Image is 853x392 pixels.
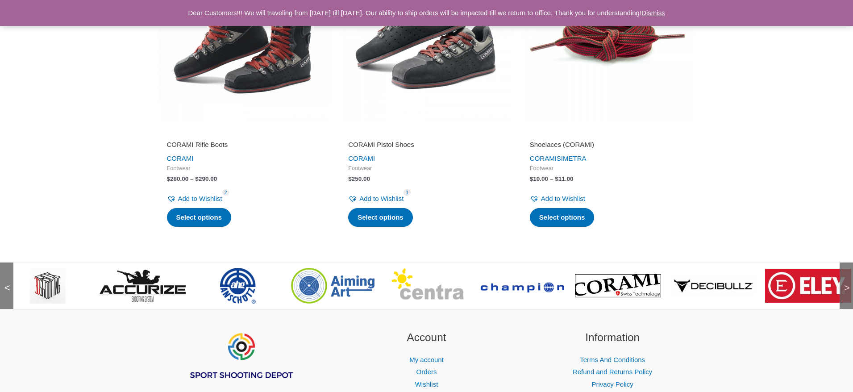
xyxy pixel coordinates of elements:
[550,175,553,182] span: –
[555,175,558,182] span: $
[348,140,505,149] h2: CORAMI Pistol Shoes
[580,356,645,363] a: Terms And Conditions
[222,189,229,196] span: 2
[641,9,665,17] a: Dismiss
[404,189,411,196] span: 1
[167,165,324,172] span: Footwear
[345,329,508,391] aside: Footer Widget 2
[591,380,633,388] a: Privacy Policy
[348,175,352,182] span: $
[348,165,505,172] span: Footwear
[531,354,695,391] nav: Information
[190,175,194,182] span: –
[167,192,222,205] a: Add to Wishlist
[557,154,587,162] a: SIMETRA
[167,208,232,227] a: Select options for “CORAMI Rifle Boots”
[167,175,189,182] bdi: 280.00
[195,175,199,182] span: $
[416,368,437,375] a: Orders
[167,175,171,182] span: $
[345,329,508,346] h2: Account
[359,195,404,202] span: Add to Wishlist
[530,140,687,149] h2: Shoelaces (CORAMI)
[167,154,194,162] a: CORAMI
[195,175,217,182] bdi: 290.00
[348,128,505,138] iframe: Customer reviews powered by Trustpilot
[530,208,595,227] a: Select options for “Shoelaces (CORAMI)”
[531,329,695,391] aside: Footer Widget 3
[530,192,585,205] a: Add to Wishlist
[530,154,557,162] a: CORAMI
[348,154,375,162] a: CORAMI
[348,208,413,227] a: Select options for “CORAMI Pistol Shoes”
[840,275,849,284] span: >
[530,128,687,138] iframe: Customer reviews powered by Trustpilot
[530,140,687,152] a: Shoelaces (CORAMI)
[348,175,370,182] bdi: 250.00
[345,354,508,391] nav: Account
[348,140,505,152] a: CORAMI Pistol Shoes
[530,165,687,172] span: Footwear
[530,175,548,182] bdi: 10.00
[348,192,404,205] a: Add to Wishlist
[765,269,851,302] img: brand logo
[555,175,573,182] bdi: 11.00
[167,140,324,152] a: CORAMI Rifle Boots
[178,195,222,202] span: Add to Wishlist
[415,380,438,388] a: Wishlist
[573,368,652,375] a: Refund and Returns Policy
[531,329,695,346] h2: Information
[167,140,324,149] h2: CORAMI Rifle Boots
[530,175,533,182] span: $
[541,195,585,202] span: Add to Wishlist
[167,128,324,138] iframe: Customer reviews powered by Trustpilot
[409,356,444,363] a: My account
